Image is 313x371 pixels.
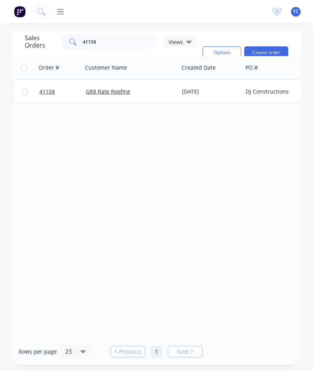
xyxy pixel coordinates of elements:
ul: Pagination [107,346,206,357]
div: [DATE] [182,88,240,95]
span: 41158 [39,88,55,95]
div: Customer Name [85,64,127,71]
a: Next page [168,348,202,356]
span: TC [293,8,299,15]
span: Previous [119,348,141,356]
a: Page 1 is your current page [151,346,162,357]
a: GR8 Rate Roofing [86,88,130,95]
a: Previous page [111,348,145,356]
div: PO # [245,64,258,71]
div: Created Date [182,64,216,71]
input: Search... [83,34,158,49]
span: Views [168,38,183,46]
button: Create order [244,46,288,59]
div: Order # [39,64,59,71]
img: Factory [14,6,26,17]
span: Next [177,348,189,356]
a: 41158 [39,80,86,103]
span: Rows per page [19,348,57,356]
h1: Sales Orders [25,34,55,49]
button: Options [202,46,241,59]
